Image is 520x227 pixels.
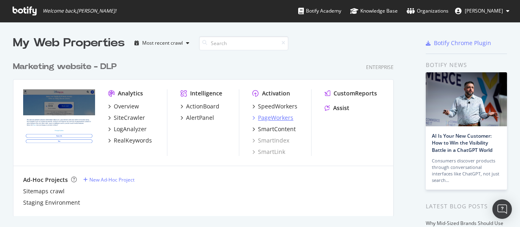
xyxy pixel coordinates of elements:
[13,35,125,51] div: My Web Properties
[118,89,143,97] div: Analytics
[262,89,290,97] div: Activation
[23,187,65,195] a: Sitemaps crawl
[114,125,147,133] div: LogAnalyzer
[252,102,297,110] a: SpeedWorkers
[23,89,95,147] img: disneylandparis.com
[298,7,341,15] div: Botify Academy
[492,199,512,219] div: Open Intercom Messenger
[325,104,349,112] a: Assist
[426,72,507,126] img: AI Is Your New Customer: How to Win the Visibility Battle in a ChatGPT World
[366,64,394,71] div: Enterprise
[108,102,139,110] a: Overview
[108,136,152,145] a: RealKeywords
[432,158,501,184] div: Consumers discover products through conversational interfaces like ChatGPT, not just search…
[252,125,296,133] a: SmartContent
[252,148,285,156] a: SmartLink
[114,136,152,145] div: RealKeywords
[83,176,134,183] a: New Ad-Hoc Project
[108,114,145,122] a: SiteCrawler
[180,102,219,110] a: ActionBoard
[131,37,193,50] button: Most recent crawl
[13,61,120,73] a: Marketing website - DLP
[23,176,68,184] div: Ad-Hoc Projects
[190,89,222,97] div: Intelligence
[142,41,183,45] div: Most recent crawl
[426,202,507,211] div: Latest Blog Posts
[258,125,296,133] div: SmartContent
[426,61,507,69] div: Botify news
[43,8,116,14] span: Welcome back, [PERSON_NAME] !
[199,36,288,50] input: Search
[23,199,80,207] a: Staging Environment
[333,104,349,112] div: Assist
[426,39,491,47] a: Botify Chrome Plugin
[252,136,289,145] a: SmartIndex
[432,132,492,153] a: AI Is Your New Customer: How to Win the Visibility Battle in a ChatGPT World
[334,89,377,97] div: CustomReports
[89,176,134,183] div: New Ad-Hoc Project
[13,61,117,73] div: Marketing website - DLP
[258,114,293,122] div: PageWorkers
[186,102,219,110] div: ActionBoard
[434,39,491,47] div: Botify Chrome Plugin
[186,114,214,122] div: AlertPanel
[114,102,139,110] div: Overview
[407,7,448,15] div: Organizations
[13,51,400,216] div: grid
[448,4,516,17] button: [PERSON_NAME]
[325,89,377,97] a: CustomReports
[350,7,398,15] div: Knowledge Base
[258,102,297,110] div: SpeedWorkers
[180,114,214,122] a: AlertPanel
[108,125,147,133] a: LogAnalyzer
[114,114,145,122] div: SiteCrawler
[252,114,293,122] a: PageWorkers
[465,7,503,14] span: Robin Delest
